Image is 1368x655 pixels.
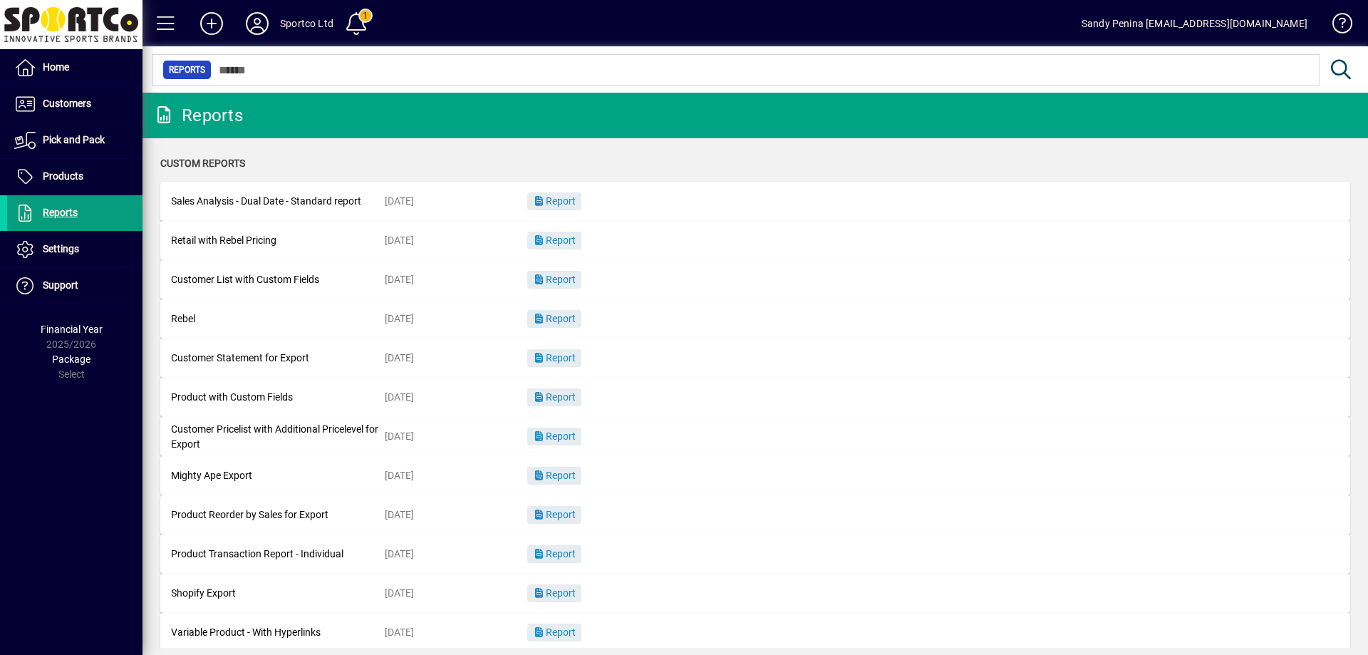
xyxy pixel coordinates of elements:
div: Shopify Export [171,586,385,601]
span: Package [52,354,90,365]
span: Products [43,170,83,182]
button: Report [527,506,581,524]
div: [DATE] [385,586,527,601]
button: Report [527,624,581,641]
span: Report [533,274,576,285]
span: Customers [43,98,91,109]
div: Mighty Ape Export [171,468,385,483]
div: Reports [153,104,243,127]
div: [DATE] [385,507,527,522]
div: [DATE] [385,194,527,209]
div: [DATE] [385,625,527,640]
div: Rebel [171,311,385,326]
span: Reports [43,207,78,218]
a: Home [7,50,142,86]
button: Report [527,192,581,210]
span: Report [533,548,576,559]
button: Report [527,271,581,289]
a: Products [7,159,142,195]
span: Custom Reports [160,158,245,169]
div: [DATE] [385,390,527,405]
div: Product with Custom Fields [171,390,385,405]
a: Customers [7,86,142,122]
span: Settings [43,243,79,254]
span: Report [533,391,576,403]
div: Customer Pricelist with Additional Pricelevel for Export [171,422,385,452]
div: Product Reorder by Sales for Export [171,507,385,522]
div: Customer List with Custom Fields [171,272,385,287]
span: Pick and Pack [43,134,105,145]
span: Report [533,587,576,599]
span: Home [43,61,69,73]
span: Financial Year [41,324,103,335]
div: [DATE] [385,547,527,562]
span: Report [533,352,576,363]
span: Report [533,195,576,207]
div: [DATE] [385,311,527,326]
button: Report [527,232,581,249]
button: Report [527,467,581,485]
span: Reports [169,63,205,77]
div: [DATE] [385,429,527,444]
div: Sandy Penina [EMAIL_ADDRESS][DOMAIN_NAME] [1082,12,1307,35]
button: Profile [234,11,280,36]
span: Report [533,626,576,638]
div: [DATE] [385,468,527,483]
div: Sportco Ltd [280,12,333,35]
button: Report [527,428,581,445]
a: Support [7,268,142,304]
span: Support [43,279,78,291]
div: Sales Analysis - Dual Date - Standard report [171,194,385,209]
span: Report [533,470,576,481]
button: Report [527,349,581,367]
span: Report [533,430,576,442]
a: Knowledge Base [1322,3,1350,49]
button: Report [527,310,581,328]
a: Pick and Pack [7,123,142,158]
button: Report [527,388,581,406]
div: Product Transaction Report - Individual [171,547,385,562]
div: Retail with Rebel Pricing [171,233,385,248]
div: [DATE] [385,351,527,366]
div: Variable Product - With Hyperlinks [171,625,385,640]
span: Report [533,234,576,246]
div: [DATE] [385,233,527,248]
span: Report [533,313,576,324]
button: Report [527,584,581,602]
button: Report [527,545,581,563]
span: Report [533,509,576,520]
button: Add [189,11,234,36]
a: Settings [7,232,142,267]
div: [DATE] [385,272,527,287]
div: Customer Statement for Export [171,351,385,366]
